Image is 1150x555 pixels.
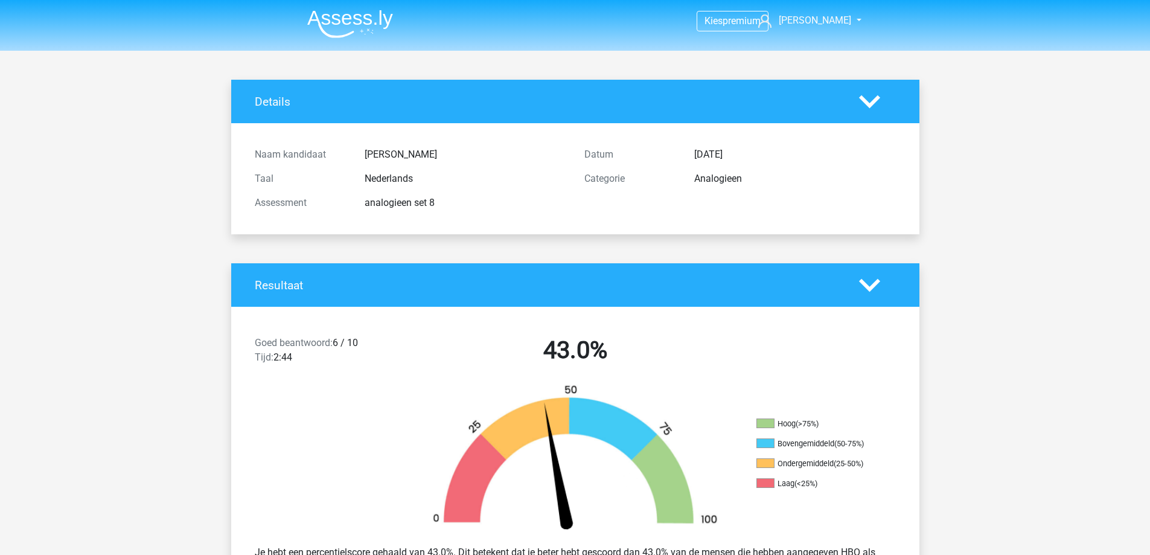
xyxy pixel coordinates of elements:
[756,478,877,489] li: Laag
[255,95,841,109] h4: Details
[704,15,723,27] span: Kies
[246,172,356,186] div: Taal
[575,147,685,162] div: Datum
[255,278,841,292] h4: Resultaat
[779,14,851,26] span: [PERSON_NAME]
[255,351,273,363] span: Tijd:
[420,336,731,365] h2: 43.0%
[412,384,738,536] img: 43.d5f1ae20ac56.png
[575,172,685,186] div: Categorie
[246,196,356,210] div: Assessment
[756,458,877,469] li: Ondergemiddeld
[834,439,864,448] div: (50-75%)
[834,459,863,468] div: (25-50%)
[685,172,905,186] div: Analogieen
[246,147,356,162] div: Naam kandidaat
[356,196,575,210] div: analogieen set 8
[756,438,877,449] li: Bovengemiddeld
[356,147,575,162] div: [PERSON_NAME]
[246,336,410,370] div: 6 / 10 2:44
[796,419,819,428] div: (>75%)
[697,13,768,29] a: Kiespremium
[723,15,761,27] span: premium
[753,13,852,28] a: [PERSON_NAME]
[794,479,817,488] div: (<25%)
[255,337,333,348] span: Goed beantwoord:
[307,10,393,38] img: Assessly
[756,419,877,429] li: Hoog
[356,172,575,186] div: Nederlands
[685,147,905,162] div: [DATE]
